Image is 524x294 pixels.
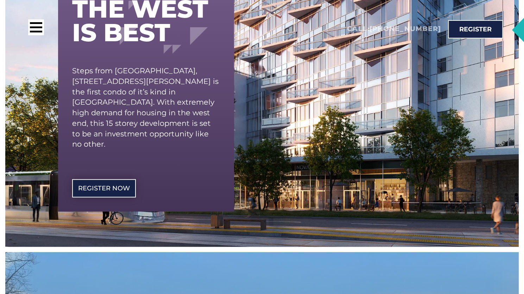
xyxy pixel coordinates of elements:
a: Register [448,20,503,38]
a: [PHONE_NUMBER] [370,25,441,33]
h2: Call: [347,25,441,33]
span: Register [459,26,492,32]
span: REgister Now [78,185,130,191]
a: REgister Now [72,179,136,197]
p: Steps from [GEOGRAPHIC_DATA], [STREET_ADDRESS][PERSON_NAME] is the first condo of it’s kind in [G... [72,66,220,149]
